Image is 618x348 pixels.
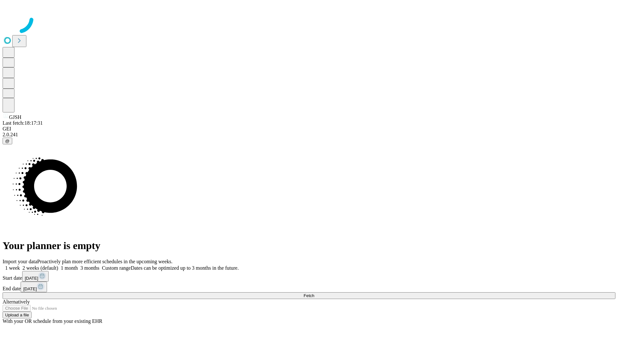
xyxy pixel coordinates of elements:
[3,312,32,318] button: Upload a file
[3,132,615,138] div: 2.0.241
[23,265,58,271] span: 2 weeks (default)
[3,126,615,132] div: GEI
[3,282,615,292] div: End date
[3,318,102,324] span: With your OR schedule from your existing EHR
[37,259,173,264] span: Proactively plan more efficient schedules in the upcoming weeks.
[5,265,20,271] span: 1 week
[3,259,37,264] span: Import your data
[25,276,38,281] span: [DATE]
[22,271,49,282] button: [DATE]
[3,138,12,144] button: @
[102,265,131,271] span: Custom range
[3,120,43,126] span: Last fetch: 18:17:31
[3,240,615,252] h1: Your planner is empty
[61,265,78,271] span: 1 month
[80,265,99,271] span: 3 months
[21,282,47,292] button: [DATE]
[3,271,615,282] div: Start date
[3,292,615,299] button: Fetch
[131,265,239,271] span: Dates can be optimized up to 3 months in the future.
[3,299,30,304] span: Alternatively
[5,139,10,143] span: @
[23,286,37,291] span: [DATE]
[304,293,314,298] span: Fetch
[9,114,21,120] span: GJSH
